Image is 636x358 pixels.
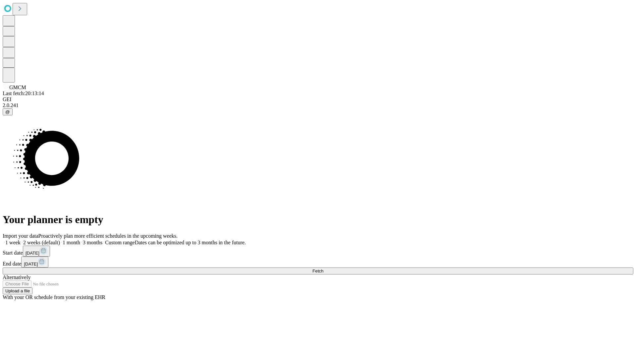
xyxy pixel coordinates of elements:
[3,108,13,115] button: @
[3,90,44,96] span: Last fetch: 20:13:14
[23,246,50,257] button: [DATE]
[3,257,633,268] div: End date
[3,233,38,239] span: Import your data
[24,262,38,267] span: [DATE]
[5,240,21,245] span: 1 week
[3,246,633,257] div: Start date
[3,96,633,102] div: GEI
[9,85,26,90] span: GMCM
[312,268,323,273] span: Fetch
[3,287,32,294] button: Upload a file
[21,257,48,268] button: [DATE]
[105,240,134,245] span: Custom range
[3,213,633,226] h1: Your planner is empty
[3,274,30,280] span: Alternatively
[3,268,633,274] button: Fetch
[38,233,178,239] span: Proactively plan more efficient schedules in the upcoming weeks.
[23,240,60,245] span: 2 weeks (default)
[83,240,102,245] span: 3 months
[63,240,80,245] span: 1 month
[5,109,10,114] span: @
[135,240,246,245] span: Dates can be optimized up to 3 months in the future.
[3,102,633,108] div: 2.0.241
[3,294,105,300] span: With your OR schedule from your existing EHR
[26,251,39,256] span: [DATE]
